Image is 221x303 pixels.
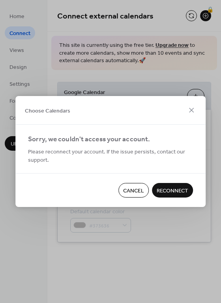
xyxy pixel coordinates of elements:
div: Sorry, we couldn't access your account. [28,134,191,145]
span: Reconnect [157,187,188,195]
span: Choose Calendars [25,107,70,115]
span: Cancel [123,187,144,195]
button: Cancel [118,183,149,198]
span: Please reconnect your account. If the issue persists, contact our support. [28,148,193,164]
button: Reconnect [152,183,193,198]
